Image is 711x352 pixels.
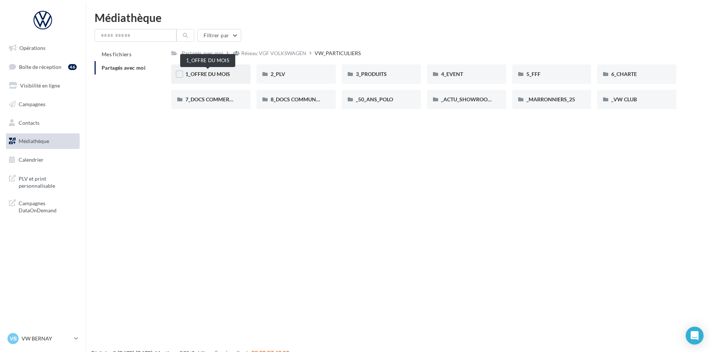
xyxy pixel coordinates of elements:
a: Boîte de réception46 [4,59,81,75]
span: Opérations [19,45,45,51]
span: 3_PRODUITS [356,71,387,77]
span: PLV et print personnalisable [19,174,77,190]
a: VB VW BERNAY [6,332,80,346]
div: 1_OFFRE DU MOIS [180,54,235,67]
a: PLV et print personnalisable [4,171,81,193]
span: 2_PLV [271,71,285,77]
span: Campagnes DataOnDemand [19,198,77,214]
span: _MARRONNIERS_25 [526,96,575,102]
span: Visibilité en ligne [20,82,60,89]
a: Calendrier [4,152,81,168]
span: 8_DOCS COMMUNICATION [271,96,337,102]
a: Campagnes [4,96,81,112]
span: Campagnes [19,101,45,107]
a: Contacts [4,115,81,131]
span: Contacts [19,119,39,126]
span: 1_OFFRE DU MOIS [185,71,230,77]
span: _VW CLUB [611,96,637,102]
span: 4_EVENT [441,71,463,77]
div: Partagés avec moi [182,50,223,57]
a: Campagnes DataOnDemand [4,195,81,217]
a: Opérations [4,40,81,56]
div: VW_PARTICULIERS [315,50,361,57]
span: VB [10,335,17,342]
a: Médiathèque [4,133,81,149]
span: Mes fichiers [102,51,131,57]
span: _50_ANS_POLO [356,96,393,102]
span: Boîte de réception [19,63,61,70]
div: 46 [68,64,77,70]
a: Visibilité en ligne [4,78,81,93]
span: 6_CHARTE [611,71,637,77]
span: Médiathèque [19,138,49,144]
span: Partagés avec moi [102,64,146,71]
p: VW BERNAY [22,335,71,342]
div: Médiathèque [95,12,702,23]
span: Calendrier [19,156,44,163]
span: 5_FFF [526,71,541,77]
div: Open Intercom Messenger [686,327,704,345]
div: Réseau VGF VOLKSWAGEN [241,50,306,57]
span: _ACTU_SHOWROOM [441,96,492,102]
span: 7_DOCS COMMERCIAUX [185,96,245,102]
button: Filtrer par [197,29,241,42]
